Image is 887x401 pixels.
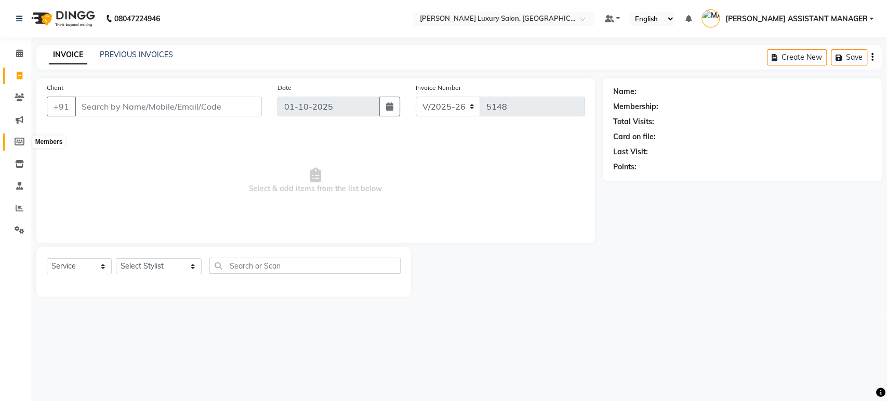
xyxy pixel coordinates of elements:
[767,49,827,65] button: Create New
[209,258,401,274] input: Search or Scan
[114,4,160,33] b: 08047224946
[725,14,867,24] span: [PERSON_NAME] ASSISTANT MANAGER
[613,86,637,97] div: Name:
[416,83,461,92] label: Invoice Number
[613,116,654,127] div: Total Visits:
[701,9,720,28] img: MADHAPUR ASSISTANT MANAGER
[613,146,648,157] div: Last Visit:
[613,162,637,172] div: Points:
[613,131,656,142] div: Card on file:
[49,46,87,64] a: INVOICE
[47,97,76,116] button: +91
[47,83,63,92] label: Client
[47,129,585,233] span: Select & add items from the list below
[75,97,262,116] input: Search by Name/Mobile/Email/Code
[100,50,173,59] a: PREVIOUS INVOICES
[831,49,867,65] button: Save
[277,83,292,92] label: Date
[33,136,65,148] div: Members
[613,101,658,112] div: Membership:
[27,4,98,33] img: logo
